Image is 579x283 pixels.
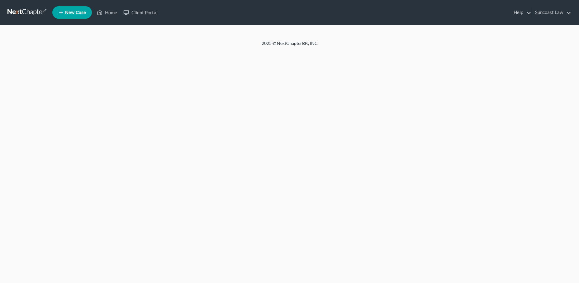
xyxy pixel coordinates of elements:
[532,7,571,18] a: Suncoast Law
[52,6,92,19] new-legal-case-button: New Case
[112,40,467,51] div: 2025 © NextChapterBK, INC
[510,7,531,18] a: Help
[120,7,161,18] a: Client Portal
[94,7,120,18] a: Home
